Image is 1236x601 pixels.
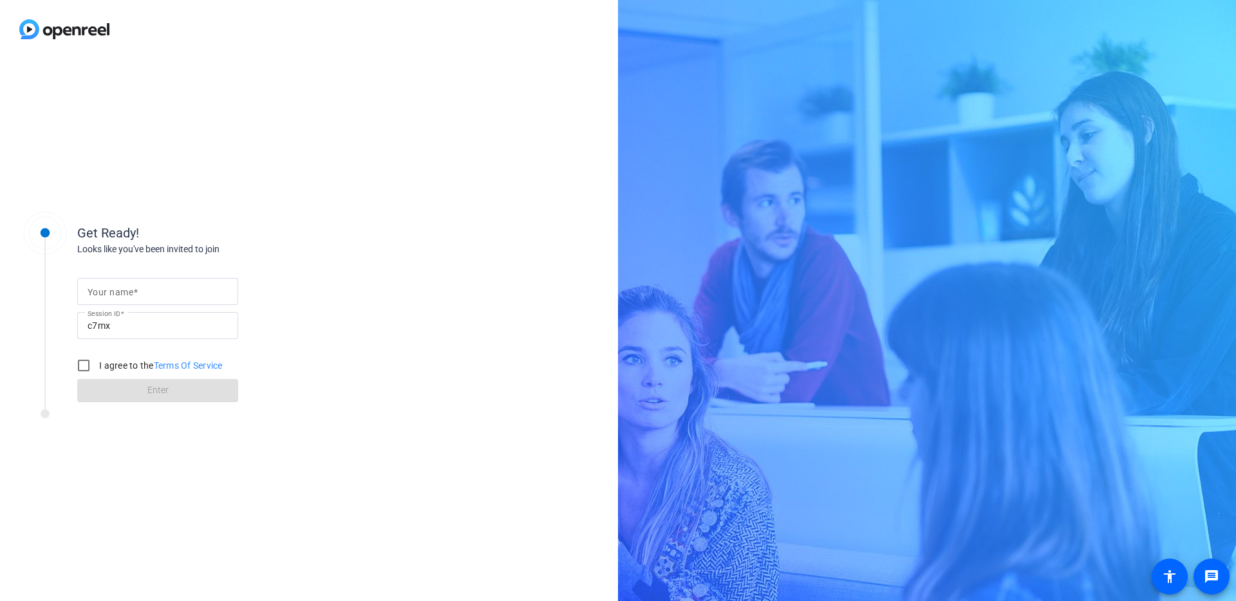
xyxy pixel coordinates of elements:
[77,243,335,256] div: Looks like you've been invited to join
[154,360,223,371] a: Terms Of Service
[1204,569,1219,584] mat-icon: message
[88,287,133,297] mat-label: Your name
[97,359,223,372] label: I agree to the
[77,223,335,243] div: Get Ready!
[1162,569,1177,584] mat-icon: accessibility
[88,310,120,317] mat-label: Session ID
